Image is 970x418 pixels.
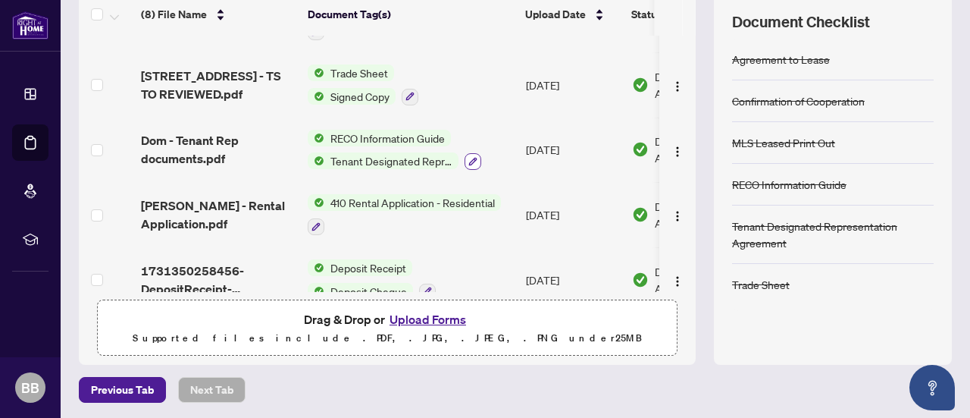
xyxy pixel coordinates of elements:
div: Tenant Designated Representation Agreement [732,218,934,251]
span: Status [631,6,662,23]
div: Trade Sheet [732,276,790,293]
span: Dom - Tenant Rep documents.pdf [141,131,296,168]
img: Document Status [632,206,649,223]
button: Logo [665,268,690,292]
img: Status Icon [308,259,324,276]
button: Logo [665,73,690,97]
div: Agreement to Lease [732,51,830,68]
img: Document Status [632,272,649,288]
button: Status IconTrade SheetStatus IconSigned Copy [308,64,418,105]
span: 410 Rental Application - Residential [324,194,501,211]
img: Status Icon [308,130,324,146]
span: BB [21,377,39,398]
span: [STREET_ADDRESS] - TS TO REVIEWED.pdf [141,67,296,103]
div: MLS Leased Print Out [732,134,835,151]
button: Upload Forms [385,310,471,329]
p: Supported files include .PDF, .JPG, .JPEG, .PNG under 25 MB [107,329,668,347]
img: Status Icon [308,64,324,81]
img: Logo [671,80,684,93]
span: Signed Copy [324,88,396,105]
span: Document Approved [655,263,749,297]
span: RECO Information Guide [324,130,451,146]
td: [DATE] [520,182,626,247]
span: Document Checklist [732,11,870,33]
td: [DATE] [520,118,626,183]
span: Drag & Drop or [304,310,471,329]
img: Status Icon [308,194,324,211]
button: Status IconDeposit ReceiptStatus IconDeposit Cheque [308,259,436,300]
td: [DATE] [520,247,626,313]
span: Document Approved [655,198,749,231]
img: Logo [671,210,684,222]
img: Document Status [632,141,649,158]
span: Upload Date [525,6,586,23]
img: Logo [671,275,684,288]
span: 1731350258456-DepositReceipt-95Bathurst317.pdf [141,262,296,298]
button: Next Tab [178,377,246,403]
img: Logo [671,146,684,158]
div: Confirmation of Cooperation [732,93,865,109]
img: Document Status [632,77,649,93]
span: Tenant Designated Representation Agreement [324,152,458,169]
img: logo [12,11,48,39]
img: Status Icon [308,152,324,169]
button: Logo [665,203,690,227]
button: Open asap [909,365,955,410]
img: Status Icon [308,283,324,300]
span: Document Approved [655,68,749,102]
span: Trade Sheet [324,64,394,81]
span: Deposit Receipt [324,259,412,276]
span: (8) File Name [141,6,207,23]
span: Deposit Cheque [324,283,413,300]
button: Status Icon410 Rental Application - Residential [308,194,501,235]
div: RECO Information Guide [732,176,846,193]
img: Status Icon [308,88,324,105]
span: Previous Tab [91,378,154,402]
button: Previous Tab [79,377,166,403]
button: Status IconRECO Information GuideStatus IconTenant Designated Representation Agreement [308,130,481,171]
span: Drag & Drop orUpload FormsSupported files include .PDF, .JPG, .JPEG, .PNG under25MB [98,300,677,357]
span: [PERSON_NAME] - Rental Application.pdf [141,196,296,233]
td: [DATE] [520,52,626,118]
span: Document Approved [655,133,749,166]
button: Logo [665,137,690,162]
